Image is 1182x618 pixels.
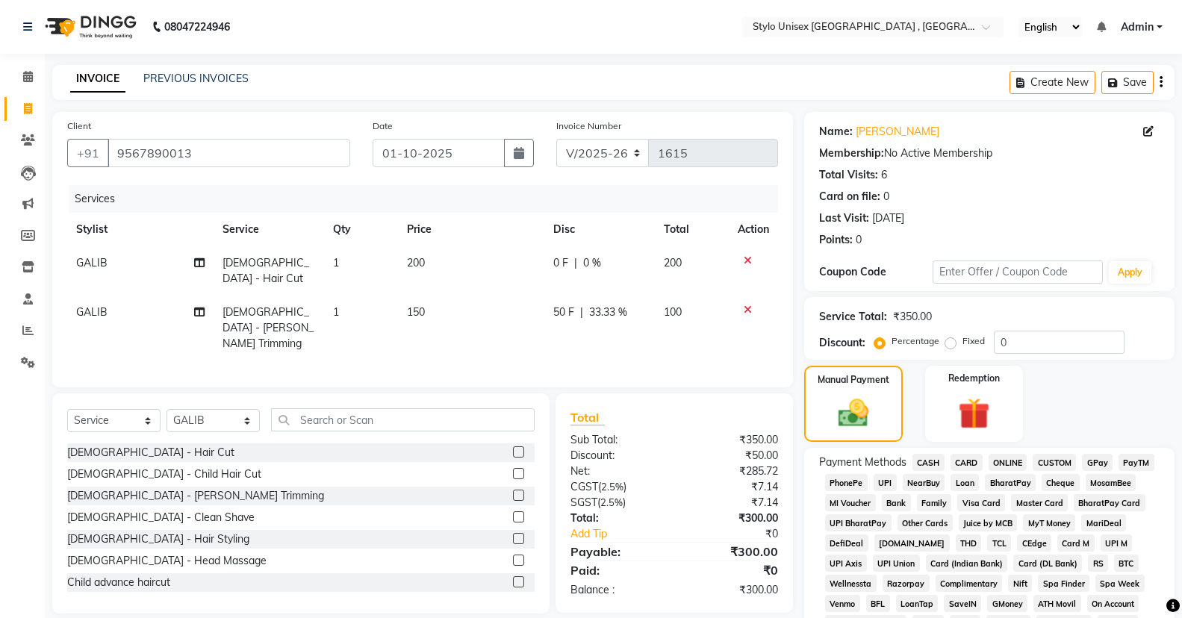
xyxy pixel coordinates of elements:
[214,213,324,246] th: Service
[948,394,1000,433] img: _gift.svg
[398,213,544,246] th: Price
[143,72,249,85] a: PREVIOUS INVOICES
[664,256,682,269] span: 200
[223,305,314,350] span: [DEMOGRAPHIC_DATA] - [PERSON_NAME] Trimming
[893,309,932,325] div: ₹350.00
[962,334,985,348] label: Fixed
[655,213,729,246] th: Total
[898,514,953,531] span: Other Cards
[674,495,789,511] div: ₹7.14
[70,66,125,93] a: INVOICE
[559,463,674,479] div: Net:
[944,595,981,612] span: SaveIN
[819,264,933,280] div: Coupon Code
[819,167,878,183] div: Total Visits:
[883,189,889,205] div: 0
[1010,71,1095,94] button: Create New
[407,256,425,269] span: 200
[69,185,789,213] div: Services
[570,410,605,425] span: Total
[67,531,249,547] div: [DEMOGRAPHIC_DATA] - Hair Styling
[825,494,876,511] span: MI Voucher
[856,124,939,140] a: [PERSON_NAME]
[76,305,108,319] span: GALIB
[324,213,398,246] th: Qty
[1119,454,1154,471] span: PayTM
[951,474,979,491] span: Loan
[825,474,868,491] span: PhonePe
[553,255,568,271] span: 0 F
[912,454,945,471] span: CASH
[874,474,897,491] span: UPI
[926,555,1008,572] span: Card (Indian Bank)
[819,455,906,470] span: Payment Methods
[164,6,230,48] b: 08047224946
[883,575,930,592] span: Razorpay
[407,305,425,319] span: 150
[556,119,621,133] label: Invoice Number
[570,480,598,493] span: CGST
[819,146,1160,161] div: No Active Membership
[559,511,674,526] div: Total:
[570,496,597,509] span: SGST
[872,210,904,226] div: [DATE]
[819,124,853,140] div: Name:
[903,474,945,491] span: NearBuy
[917,494,952,511] span: Family
[559,561,674,579] div: Paid:
[1023,514,1075,531] span: MyT Money
[856,232,862,248] div: 0
[985,474,1036,491] span: BharatPay
[553,305,574,320] span: 50 F
[819,335,865,351] div: Discount:
[825,534,868,552] span: DefiDeal
[1087,595,1139,612] span: On Account
[959,514,1018,531] span: Juice by MCB
[818,373,889,387] label: Manual Payment
[333,305,339,319] span: 1
[881,167,887,183] div: 6
[957,494,1005,511] span: Visa Card
[67,466,261,482] div: [DEMOGRAPHIC_DATA] - Child Hair Cut
[819,189,880,205] div: Card on file:
[67,119,91,133] label: Client
[874,534,950,552] span: [DOMAIN_NAME]
[674,432,789,448] div: ₹350.00
[574,255,577,271] span: |
[1109,261,1151,284] button: Apply
[1011,494,1068,511] span: Master Card
[38,6,140,48] img: logo
[589,305,627,320] span: 33.33 %
[674,479,789,495] div: ₹7.14
[1114,555,1139,572] span: BTC
[819,210,869,226] div: Last Visit:
[1088,555,1108,572] span: RS
[559,495,674,511] div: ( )
[373,119,393,133] label: Date
[866,595,890,612] span: BFL
[559,432,674,448] div: Sub Total:
[674,511,789,526] div: ₹300.00
[1095,575,1145,592] span: Spa Week
[825,555,867,572] span: UPI Axis
[694,526,789,542] div: ₹0
[664,305,682,319] span: 100
[1042,474,1080,491] span: Cheque
[825,595,860,612] span: Venmo
[936,575,1003,592] span: Complimentary
[1057,534,1095,552] span: Card M
[674,561,789,579] div: ₹0
[1033,595,1081,612] span: ATH Movil
[600,496,623,508] span: 2.5%
[559,582,674,598] div: Balance :
[333,256,339,269] span: 1
[956,534,982,552] span: THD
[896,595,939,612] span: LoanTap
[1082,454,1113,471] span: GPay
[987,534,1011,552] span: TCL
[933,260,1103,284] input: Enter Offer / Coupon Code
[559,479,674,495] div: ( )
[1074,494,1145,511] span: BharatPay Card
[951,454,983,471] span: CARD
[67,213,214,246] th: Stylist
